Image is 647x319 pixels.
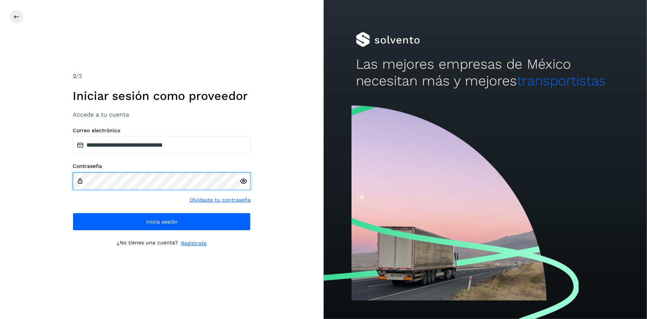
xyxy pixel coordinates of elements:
h1: Iniciar sesión como proveedor [73,89,251,103]
div: /2 [73,72,251,81]
button: Inicia sesión [73,213,251,231]
span: Inicia sesión [146,219,178,224]
label: Contraseña [73,163,251,169]
p: ¿No tienes una cuenta? [117,240,178,247]
span: 2 [73,72,76,79]
span: transportistas [517,73,606,89]
a: Regístrate [181,240,207,247]
label: Correo electrónico [73,127,251,134]
h3: Accede a tu cuenta [73,111,251,118]
a: Olvidaste tu contraseña [189,196,251,204]
h2: Las mejores empresas de México necesitan más y mejores [356,56,615,89]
